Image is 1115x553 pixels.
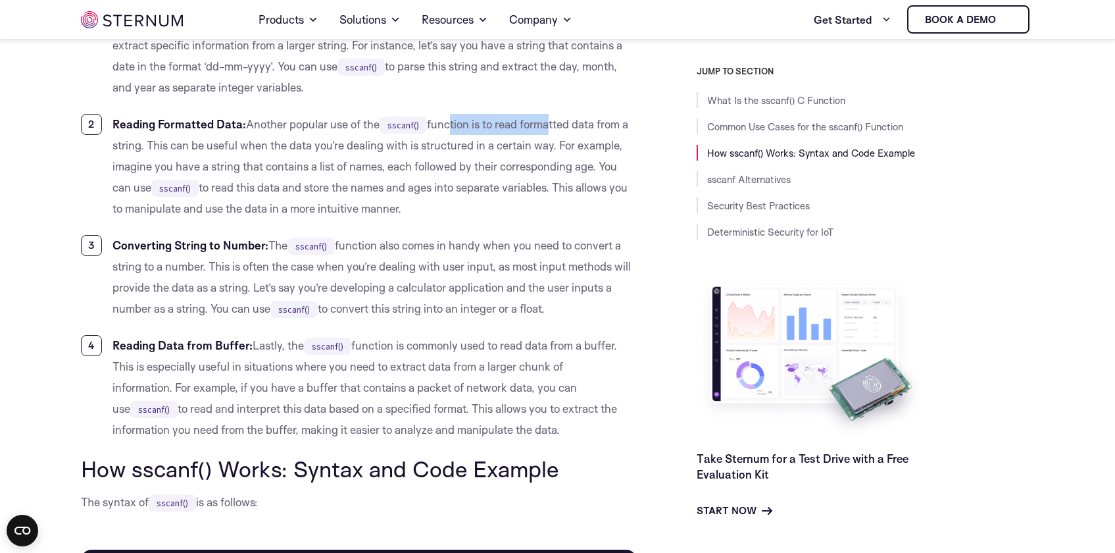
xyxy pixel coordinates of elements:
[337,59,385,76] code: sscanf()
[707,147,915,159] a: How sscanf() Works: Syntax and Code Example
[697,66,1035,76] h3: JUMP TO SECTION
[259,1,318,38] a: Products
[81,235,637,319] li: The function also comes in handy when you need to convert a string to a number. This is often the...
[287,238,335,255] code: sscanf()
[339,1,401,38] a: Solutions
[422,1,488,38] a: Resources
[81,335,637,440] li: Lastly, the function is commonly used to read data from a buffer. This is especially useful in si...
[151,180,199,197] code: sscanf()
[814,7,891,33] a: Get Started
[707,94,845,107] a: What Is the sscanf() C Function
[81,11,183,28] img: sternum iot
[907,5,1029,34] a: Book a demo
[697,452,908,481] a: Take Sternum for a Test Drive with a Free Evaluation Kit
[380,117,427,134] code: sscanf()
[707,120,903,133] a: Common Use Cases for the sscanf() Function
[130,401,178,418] code: sscanf()
[304,338,351,355] code: sscanf()
[270,301,318,318] code: sscanf()
[707,226,833,238] a: Deterministic Security for IoT
[707,199,810,212] a: Security Best Practices
[81,114,637,219] li: Another popular use of the function is to read formatted data from a string. This can be useful w...
[112,117,246,131] strong: Reading Formatted Data:
[509,1,572,38] a: Company
[697,276,927,440] img: Take Sternum for a Test Drive with a Free Evaluation Kit
[112,338,253,352] strong: Reading Data from Buffer:
[1001,14,1012,25] img: sternum iot
[112,238,268,252] strong: Converting String to Number:
[7,515,38,546] button: Open CMP widget
[707,173,791,186] a: sscanf Alternatives
[81,456,637,481] h2: How sscanf() Works: Syntax and Code Example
